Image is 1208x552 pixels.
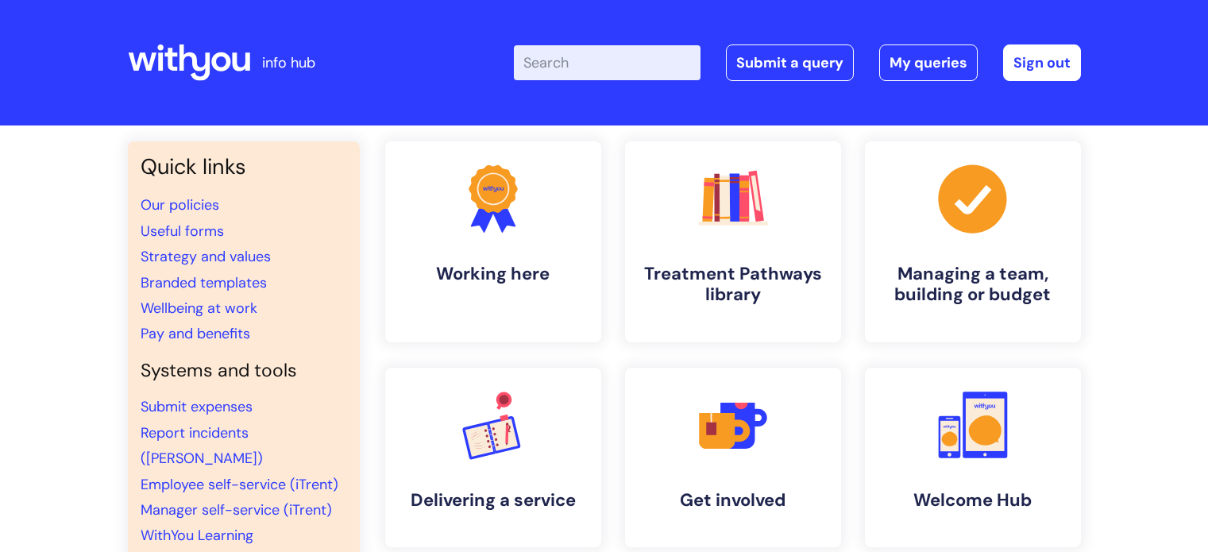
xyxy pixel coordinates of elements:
a: Strategy and values [141,247,271,266]
h3: Quick links [141,154,347,179]
a: Treatment Pathways library [625,141,841,342]
a: Get involved [625,368,841,547]
a: Sign out [1003,44,1081,81]
a: My queries [879,44,978,81]
a: Delivering a service [385,368,601,547]
a: Report incidents ([PERSON_NAME]) [141,423,263,468]
a: Wellbeing at work [141,299,257,318]
h4: Managing a team, building or budget [878,264,1068,306]
h4: Working here [398,264,589,284]
a: Managing a team, building or budget [865,141,1081,342]
h4: Delivering a service [398,490,589,511]
input: Search [514,45,700,80]
h4: Welcome Hub [878,490,1068,511]
h4: Treatment Pathways library [638,264,828,306]
a: WithYou Learning [141,526,253,545]
a: Useful forms [141,222,224,241]
div: | - [514,44,1081,81]
a: Welcome Hub [865,368,1081,547]
p: info hub [262,50,315,75]
a: Employee self-service (iTrent) [141,475,338,494]
a: Pay and benefits [141,324,250,343]
h4: Get involved [638,490,828,511]
a: Submit expenses [141,397,253,416]
a: Manager self-service (iTrent) [141,500,332,519]
a: Our policies [141,195,219,214]
a: Branded templates [141,273,267,292]
h4: Systems and tools [141,360,347,382]
a: Submit a query [726,44,854,81]
a: Working here [385,141,601,342]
